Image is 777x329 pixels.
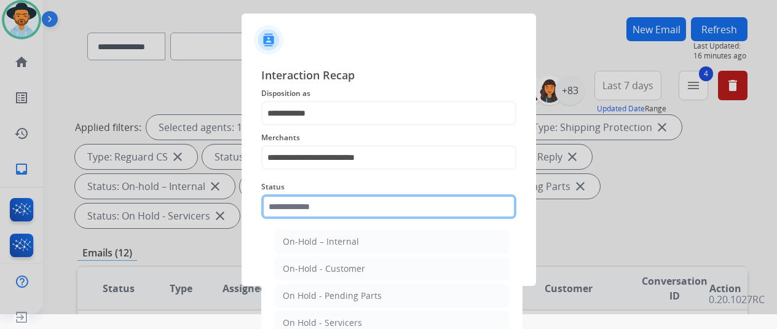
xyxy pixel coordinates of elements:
div: On-Hold - Customer [283,263,365,275]
span: Merchants [261,130,516,145]
p: 0.20.1027RC [709,292,765,307]
span: Status [261,180,516,194]
span: Interaction Recap [261,66,516,86]
div: On Hold - Servicers [283,317,362,329]
div: On Hold - Pending Parts [283,290,382,302]
img: contactIcon [254,25,283,55]
div: On-Hold – Internal [283,236,359,248]
span: Disposition as [261,86,516,101]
